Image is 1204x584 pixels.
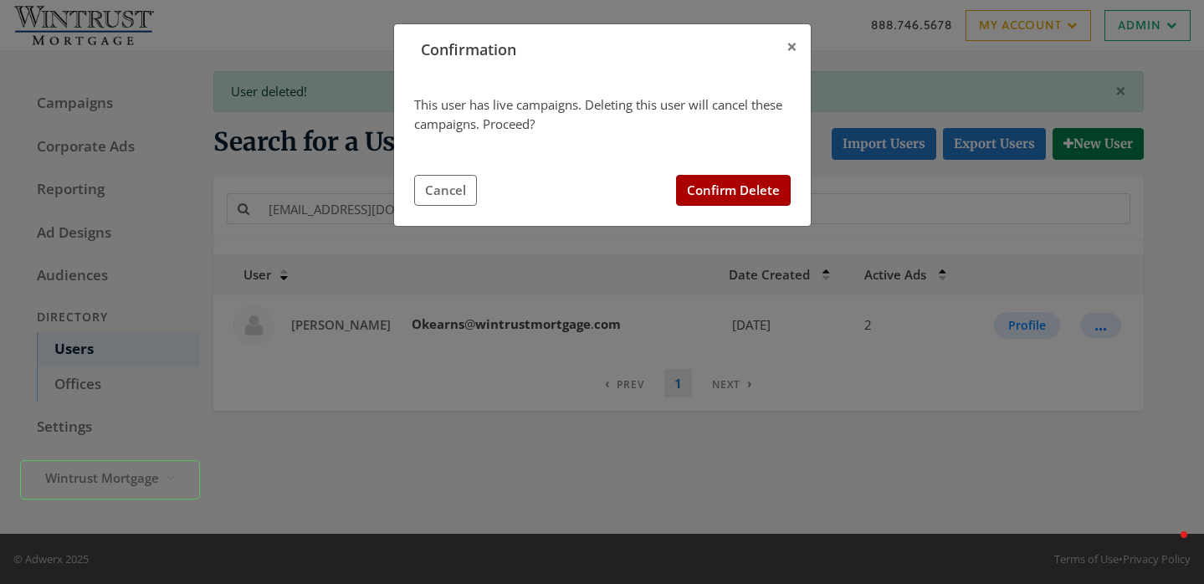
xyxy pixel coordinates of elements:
span: × [786,33,797,59]
button: Cancel [414,175,477,206]
button: Close [773,24,811,70]
span: Wintrust Mortgage [45,469,159,488]
iframe: Intercom live chat [1147,527,1187,567]
button: Wintrust Mortgage [20,460,200,499]
span: Confirmation [407,26,516,59]
div: This user has live campaigns. Deleting this user will cancel these campaigns. Proceed? [414,95,791,135]
button: Confirm Delete [676,175,791,206]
